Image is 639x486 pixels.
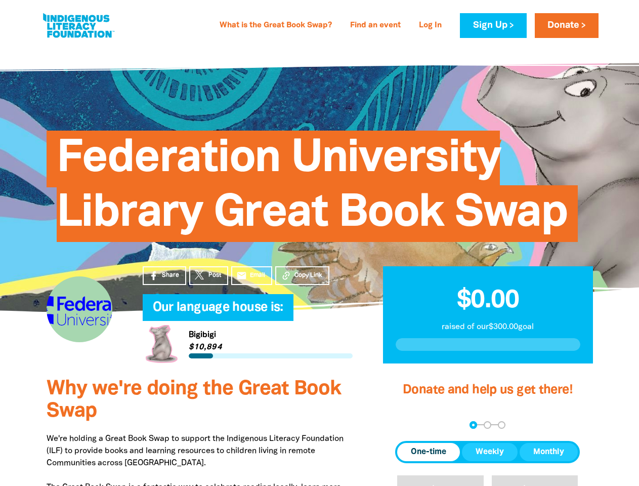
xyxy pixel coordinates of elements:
[533,446,564,458] span: Monthly
[520,443,578,461] button: Monthly
[413,18,448,34] a: Log In
[294,271,322,280] span: Copy Link
[460,13,526,38] a: Sign Up
[153,302,283,321] span: Our language house is:
[395,441,580,463] div: Donation frequency
[143,311,353,317] h6: My Team
[411,446,446,458] span: One-time
[396,321,580,333] p: raised of our $300.00 goal
[498,421,505,429] button: Navigate to step 3 of 3 to enter your payment details
[484,421,491,429] button: Navigate to step 2 of 3 to enter your details
[535,13,599,38] a: Donate
[457,289,519,312] span: $0.00
[403,384,573,396] span: Donate and help us get there!
[57,138,568,242] span: Federation University Library Great Book Swap
[162,271,179,280] span: Share
[189,266,228,285] a: Post
[275,266,329,285] button: Copy Link
[236,270,247,281] i: email
[462,443,518,461] button: Weekly
[344,18,407,34] a: Find an event
[470,421,477,429] button: Navigate to step 1 of 3 to enter your donation amount
[47,380,341,421] span: Why we're doing the Great Book Swap
[397,443,460,461] button: One-time
[250,271,265,280] span: Email
[143,266,186,285] a: Share
[476,446,504,458] span: Weekly
[208,271,221,280] span: Post
[231,266,273,285] a: emailEmail
[214,18,338,34] a: What is the Great Book Swap?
